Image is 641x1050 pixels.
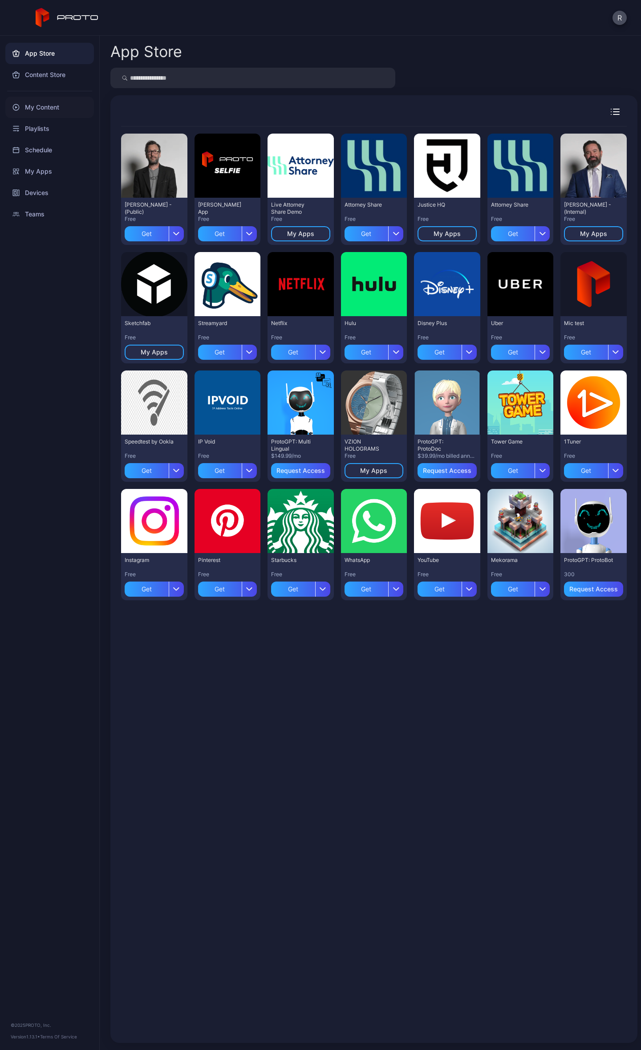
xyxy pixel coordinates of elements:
button: Get [491,341,550,360]
div: Free [345,452,404,460]
button: Get [271,341,330,360]
span: Version 1.13.1 • [11,1034,40,1039]
div: Free [198,571,257,578]
div: Instagram [125,557,174,564]
button: My Apps [345,463,404,478]
div: Free [564,334,623,341]
div: Free [491,334,550,341]
div: Hulu [345,320,394,327]
div: Request Access [423,467,471,474]
button: Get [198,578,257,597]
div: $39.99/mo billed annually [418,452,477,460]
div: Starbucks [271,557,320,564]
div: Get [198,463,242,478]
button: Get [198,341,257,360]
div: Free [125,216,184,223]
div: Mekorama [491,557,540,564]
div: Get [198,345,242,360]
button: Get [491,578,550,597]
div: Live Attorney Share Demo [271,201,320,216]
div: Get [198,582,242,597]
div: Attorney Share [345,201,394,208]
button: Get [125,578,184,597]
button: Get [564,460,623,478]
a: Playlists [5,118,94,139]
div: Teams [5,203,94,225]
button: Get [491,223,550,241]
div: © 2025 PROTO, Inc. [11,1022,89,1029]
button: Get [418,341,477,360]
div: Netflix [271,320,320,327]
div: Disney Plus [418,320,467,327]
div: Free [345,571,404,578]
button: Request Access [564,582,623,597]
button: Get [564,341,623,360]
div: Get [125,582,169,597]
div: Free [125,334,184,341]
a: My Content [5,97,94,118]
div: Free [491,216,550,223]
div: David Selfie App [198,201,247,216]
button: My Apps [271,226,330,241]
div: Get [271,345,315,360]
div: Pinterest [198,557,247,564]
div: Get [198,226,242,241]
div: Get [491,226,535,241]
div: Free [271,216,330,223]
button: Get [418,578,477,597]
div: My Apps [287,230,314,237]
div: Get [345,582,389,597]
button: Get [491,460,550,478]
button: Request Access [418,463,477,478]
a: Terms Of Service [40,1034,77,1039]
div: ProtoGPT: Multi Lingual [271,438,320,452]
div: Sketchfab [125,320,174,327]
div: Get [418,582,462,597]
div: David N Persona - (Public) [125,201,174,216]
div: Free [198,452,257,460]
div: Mic test [564,320,613,327]
button: Get [198,223,257,241]
div: Get [564,345,608,360]
div: My Apps [434,230,461,237]
div: 1Tuner [564,438,613,445]
div: Free [345,334,404,341]
div: YouTube [418,557,467,564]
div: Get [345,345,389,360]
div: My Apps [580,230,607,237]
div: 300 [564,571,623,578]
div: Request Access [276,467,325,474]
div: Free [345,216,404,223]
div: Get [564,463,608,478]
a: Schedule [5,139,94,161]
div: Streamyard [198,320,247,327]
button: Get [125,223,184,241]
div: Free [564,452,623,460]
div: Get [418,345,462,360]
button: Get [345,578,404,597]
a: Devices [5,182,94,203]
div: Free [491,452,550,460]
div: Get [271,582,315,597]
div: Free [564,216,623,223]
div: Get [491,582,535,597]
div: VZION HOLOGRAMS [345,438,394,452]
a: My Apps [5,161,94,182]
div: App Store [5,43,94,64]
div: Free [125,452,184,460]
button: Request Access [271,463,330,478]
div: ProtoGPT: ProtoBot [564,557,613,564]
a: Content Store [5,64,94,85]
div: My Apps [141,349,168,356]
div: Get [125,463,169,478]
div: Get [345,226,389,241]
button: Get [125,460,184,478]
div: Free [418,571,477,578]
button: Get [345,341,404,360]
div: ProtoGPT: ProtoDoc [418,438,467,452]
